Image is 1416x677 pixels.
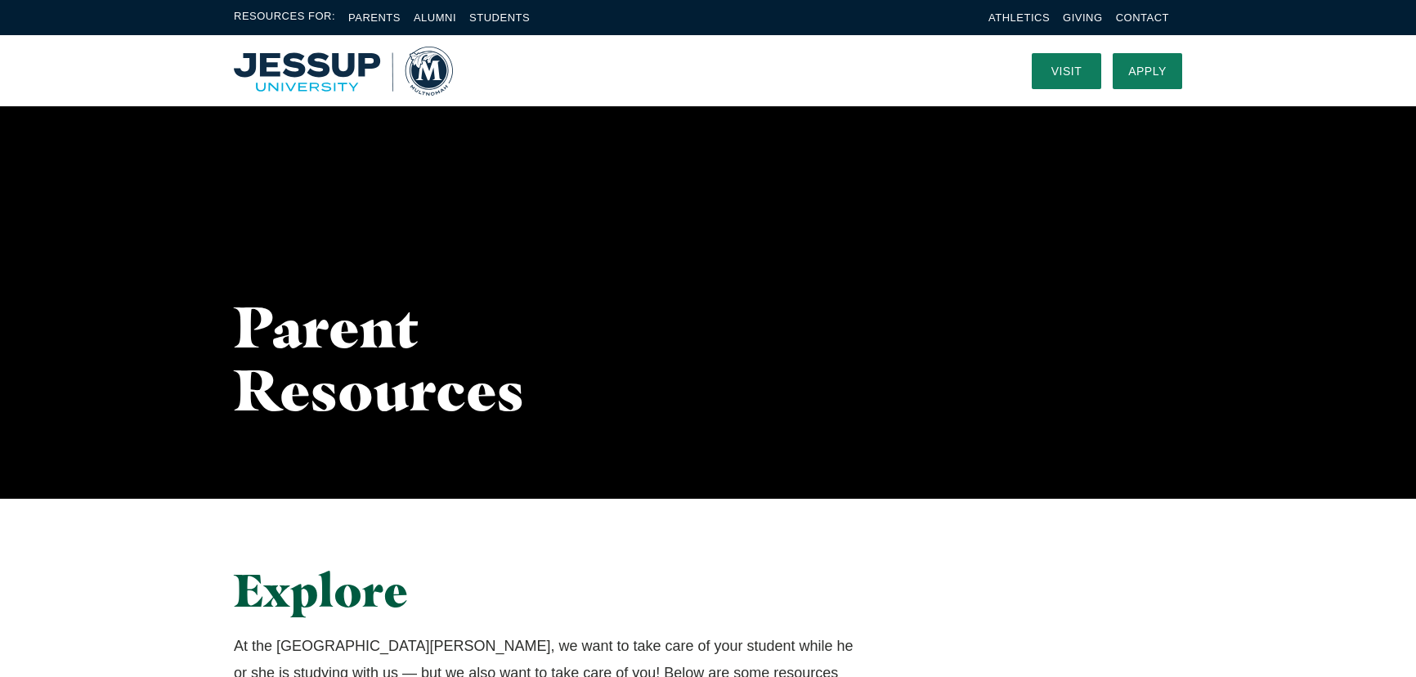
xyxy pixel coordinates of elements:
h2: Explore [234,564,856,616]
span: Resources For: [234,8,335,27]
img: Multnomah University Logo [234,47,453,96]
a: Apply [1113,53,1182,89]
a: Giving [1063,11,1103,24]
h1: Parent Resources [234,295,612,421]
a: Athletics [988,11,1050,24]
a: Alumni [414,11,456,24]
a: Parents [348,11,401,24]
a: Contact [1116,11,1169,24]
a: Visit [1032,53,1101,89]
a: Students [469,11,530,24]
a: Home [234,47,453,96]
